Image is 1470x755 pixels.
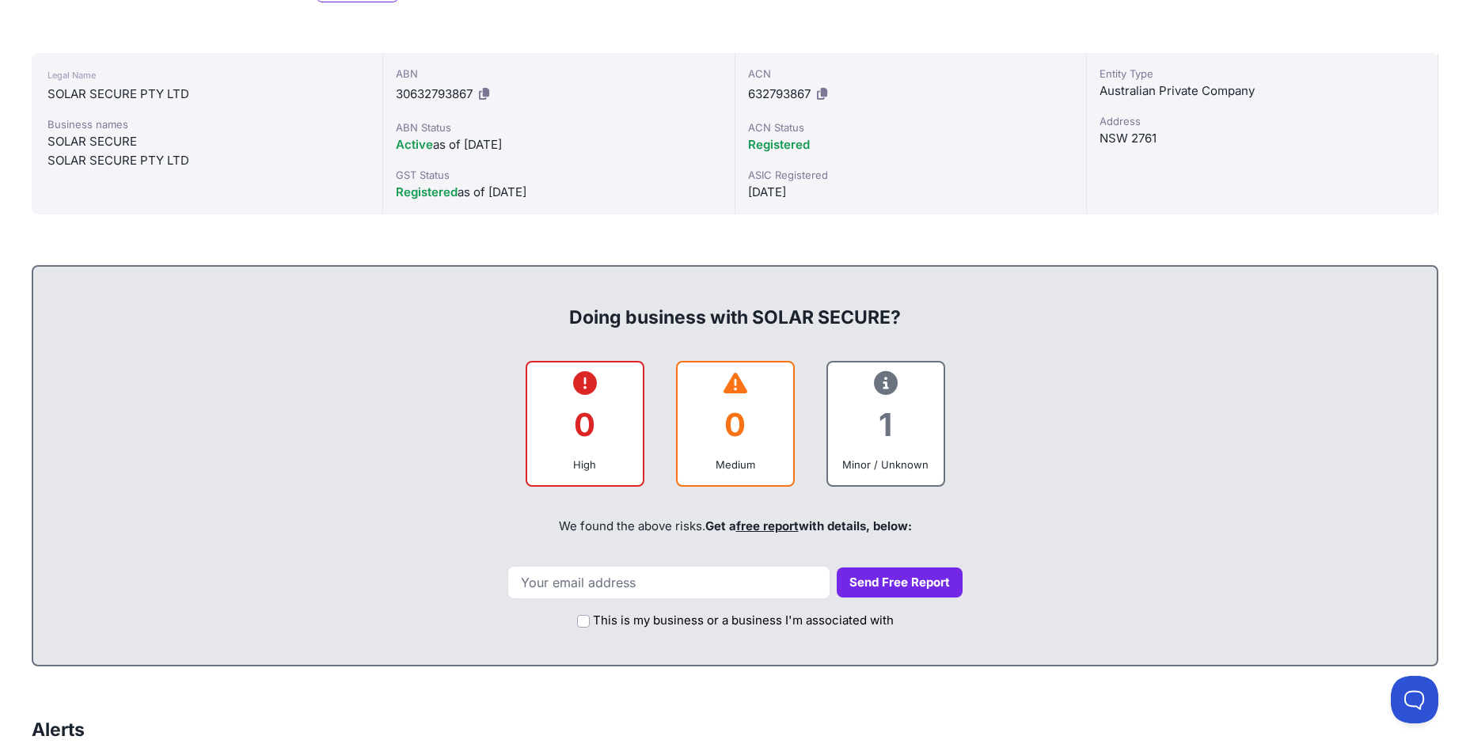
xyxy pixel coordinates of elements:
[47,66,367,85] div: Legal Name
[748,66,1073,82] div: ACN
[396,183,721,202] div: as of [DATE]
[507,566,830,599] input: Your email address
[748,120,1073,135] div: ACN Status
[396,66,721,82] div: ABN
[1100,129,1425,148] div: NSW 2761
[49,499,1421,553] div: We found the above risks.
[47,151,367,170] div: SOLAR SECURE PTY LTD
[690,393,781,457] div: 0
[748,86,811,101] span: 632793867
[47,132,367,151] div: SOLAR SECURE
[396,135,721,154] div: as of [DATE]
[396,184,458,199] span: Registered
[396,86,473,101] span: 30632793867
[32,717,85,742] h3: Alerts
[540,393,630,457] div: 0
[841,457,931,472] div: Minor / Unknown
[690,457,781,472] div: Medium
[748,137,810,152] span: Registered
[1391,676,1438,723] iframe: Toggle Customer Support
[841,393,931,457] div: 1
[540,457,630,472] div: High
[748,167,1073,183] div: ASIC Registered
[47,85,367,104] div: SOLAR SECURE PTY LTD
[748,183,1073,202] div: [DATE]
[49,279,1421,330] div: Doing business with SOLAR SECURE?
[837,567,963,598] button: Send Free Report
[1100,82,1425,101] div: Australian Private Company
[1100,66,1425,82] div: Entity Type
[396,167,721,183] div: GST Status
[1100,113,1425,129] div: Address
[396,120,721,135] div: ABN Status
[396,137,433,152] span: Active
[47,116,367,132] div: Business names
[593,612,894,630] label: This is my business or a business I'm associated with
[736,518,799,533] a: free report
[705,518,912,533] span: Get a with details, below:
